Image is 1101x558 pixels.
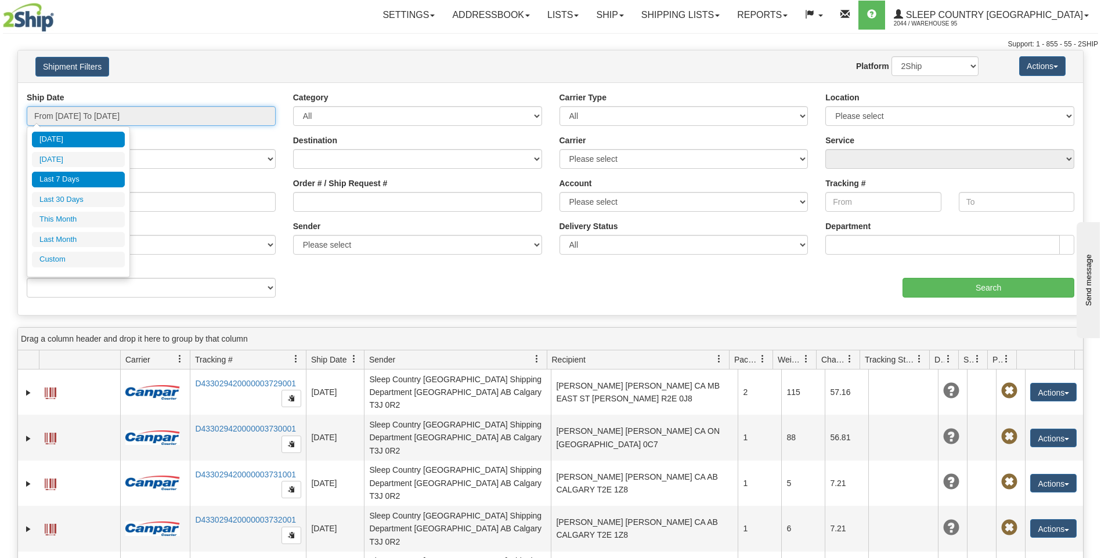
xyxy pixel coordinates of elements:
[195,470,296,479] a: D433029420000003731001
[45,473,56,492] a: Label
[825,369,868,415] td: 57.16
[286,349,306,369] a: Tracking # filter column settings
[894,18,981,30] span: 2044 / Warehouse 95
[1019,56,1066,76] button: Actions
[125,521,180,536] img: 14 - Canpar
[559,177,592,189] label: Account
[1001,429,1017,445] span: Pickup Not Assigned
[934,354,944,365] span: Delivery Status
[825,92,859,103] label: Location
[738,506,781,551] td: 1
[32,192,125,208] li: Last 30 Days
[27,92,64,103] label: Ship Date
[821,354,846,365] span: Charge
[170,349,190,369] a: Carrier filter column settings
[23,478,34,490] a: Expand
[551,461,738,506] td: [PERSON_NAME] [PERSON_NAME] CA AB CALGARY T2E 1Z8
[195,354,233,365] span: Tracking #
[856,60,889,72] label: Platform
[943,520,959,536] span: Unknown
[293,220,320,232] label: Sender
[306,415,364,460] td: [DATE]
[559,135,586,146] label: Carrier
[552,354,586,365] span: Recipient
[9,10,107,19] div: Send message
[32,152,125,168] li: [DATE]
[293,92,329,103] label: Category
[45,519,56,537] a: Label
[825,177,865,189] label: Tracking #
[943,383,959,399] span: Unknown
[125,385,180,400] img: 14 - Canpar
[1030,474,1077,492] button: Actions
[1074,220,1100,338] iframe: chat widget
[306,369,364,415] td: [DATE]
[1001,383,1017,399] span: Pickup Not Assigned
[125,430,180,445] img: 14 - Canpar
[539,1,587,30] a: Lists
[32,232,125,248] li: Last Month
[909,349,929,369] a: Tracking Status filter column settings
[1030,383,1077,401] button: Actions
[903,278,1074,298] input: Search
[551,415,738,460] td: [PERSON_NAME] [PERSON_NAME] CA ON [GEOGRAPHIC_DATA] 0C7
[45,427,56,446] a: Label
[35,57,109,77] button: Shipment Filters
[527,349,547,369] a: Sender filter column settings
[311,354,346,365] span: Ship Date
[997,349,1016,369] a: Pickup Status filter column settings
[738,369,781,415] td: 2
[344,349,364,369] a: Ship Date filter column settings
[18,328,1083,350] div: grid grouping header
[32,252,125,267] li: Custom
[23,387,34,398] a: Expand
[23,433,34,444] a: Expand
[963,354,973,365] span: Shipment Issues
[1001,520,1017,536] span: Pickup Not Assigned
[825,220,871,232] label: Department
[551,369,738,415] td: [PERSON_NAME] [PERSON_NAME] CA MB EAST ST [PERSON_NAME] R2E 0J8
[865,354,915,365] span: Tracking Status
[753,349,772,369] a: Packages filter column settings
[959,192,1074,212] input: To
[364,461,551,506] td: Sleep Country [GEOGRAPHIC_DATA] Shipping Department [GEOGRAPHIC_DATA] AB Calgary T3J 0R2
[281,527,301,544] button: Copy to clipboard
[943,429,959,445] span: Unknown
[443,1,539,30] a: Addressbook
[195,424,296,433] a: D433029420000003730001
[306,461,364,506] td: [DATE]
[796,349,816,369] a: Weight filter column settings
[125,354,150,365] span: Carrier
[587,1,632,30] a: Ship
[32,132,125,147] li: [DATE]
[781,506,825,551] td: 6
[551,506,738,551] td: [PERSON_NAME] [PERSON_NAME] CA AB CALGARY T2E 1Z8
[781,415,825,460] td: 88
[943,474,959,490] span: Unknown
[45,382,56,401] a: Label
[281,481,301,498] button: Copy to clipboard
[781,461,825,506] td: 5
[281,436,301,453] button: Copy to clipboard
[364,506,551,551] td: Sleep Country [GEOGRAPHIC_DATA] Shipping Department [GEOGRAPHIC_DATA] AB Calgary T3J 0R2
[825,135,854,146] label: Service
[885,1,1098,30] a: Sleep Country [GEOGRAPHIC_DATA] 2044 / Warehouse 95
[32,172,125,187] li: Last 7 Days
[738,415,781,460] td: 1
[559,92,607,103] label: Carrier Type
[369,354,395,365] span: Sender
[364,369,551,415] td: Sleep Country [GEOGRAPHIC_DATA] Shipping Department [GEOGRAPHIC_DATA] AB Calgary T3J 0R2
[32,212,125,227] li: This Month
[293,177,388,189] label: Order # / Ship Request #
[3,39,1098,49] div: Support: 1 - 855 - 55 - 2SHIP
[734,354,759,365] span: Packages
[3,3,54,32] img: logo2044.jpg
[709,349,729,369] a: Recipient filter column settings
[364,415,551,460] td: Sleep Country [GEOGRAPHIC_DATA] Shipping Department [GEOGRAPHIC_DATA] AB Calgary T3J 0R2
[374,1,443,30] a: Settings
[778,354,802,365] span: Weight
[559,220,618,232] label: Delivery Status
[1030,429,1077,447] button: Actions
[23,523,34,535] a: Expand
[125,476,180,490] img: 14 - Canpar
